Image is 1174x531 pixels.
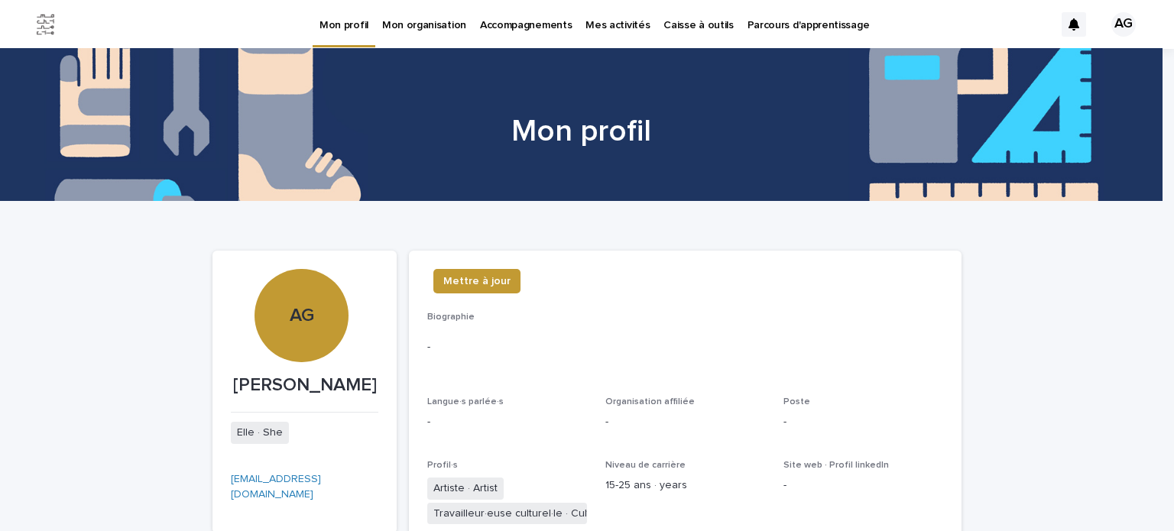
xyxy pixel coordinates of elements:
[1111,12,1136,37] div: AG
[433,269,521,293] button: Mettre à jour
[255,212,348,327] div: AG
[783,397,810,406] span: Poste
[231,374,378,397] p: [PERSON_NAME]
[206,113,955,150] h1: Mon profil
[783,478,943,494] p: -
[427,339,943,355] p: -
[783,461,889,470] span: Site web · Profil linkedIn
[427,397,504,406] span: Langue·s parlée·s
[427,503,587,525] span: Travailleur·euse culturel·le · Cultural worker
[605,397,695,406] span: Organisation affiliée
[231,422,289,444] span: Elle · She
[231,474,321,500] a: [EMAIL_ADDRESS][DOMAIN_NAME]
[427,414,587,430] p: -
[31,9,61,40] img: Jx8JiDZqSLW7pnA6nIo1
[605,478,765,494] p: 15-25 ans · years
[427,461,458,470] span: Profil·s
[605,414,765,430] p: -
[605,461,686,470] span: Niveau de carrière
[783,414,943,430] p: -
[443,274,511,289] span: Mettre à jour
[427,312,475,322] span: Biographie
[427,478,504,500] span: Artiste · Artist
